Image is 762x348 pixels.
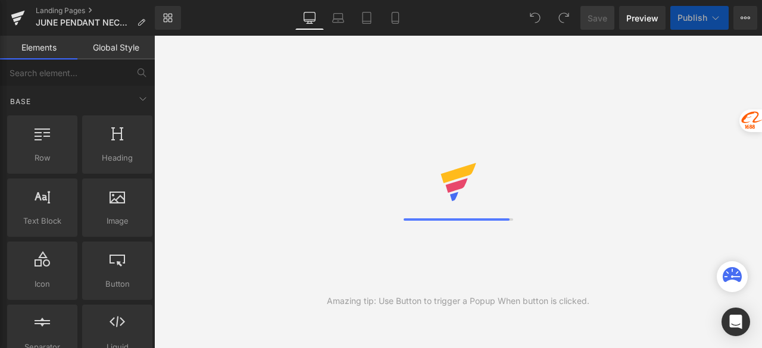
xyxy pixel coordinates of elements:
[155,6,181,30] a: New Library
[11,152,74,164] span: Row
[327,294,589,308] div: Amazing tip: Use Button to trigger a Popup When button is clicked.
[670,6,729,30] button: Publish
[722,308,750,336] div: Open Intercom Messenger
[36,6,155,15] a: Landing Pages
[86,215,149,227] span: Image
[552,6,576,30] button: Redo
[9,96,32,107] span: Base
[619,6,666,30] a: Preview
[626,12,658,24] span: Preview
[11,278,74,290] span: Icon
[77,36,155,59] a: Global Style
[381,6,410,30] a: Mobile
[86,152,149,164] span: Heading
[11,215,74,227] span: Text Block
[86,278,149,290] span: Button
[677,13,707,23] span: Publish
[352,6,381,30] a: Tablet
[295,6,324,30] a: Desktop
[324,6,352,30] a: Laptop
[523,6,547,30] button: Undo
[36,18,132,27] span: JUNE PENDANT NECKLACE
[588,12,607,24] span: Save
[733,6,757,30] button: More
